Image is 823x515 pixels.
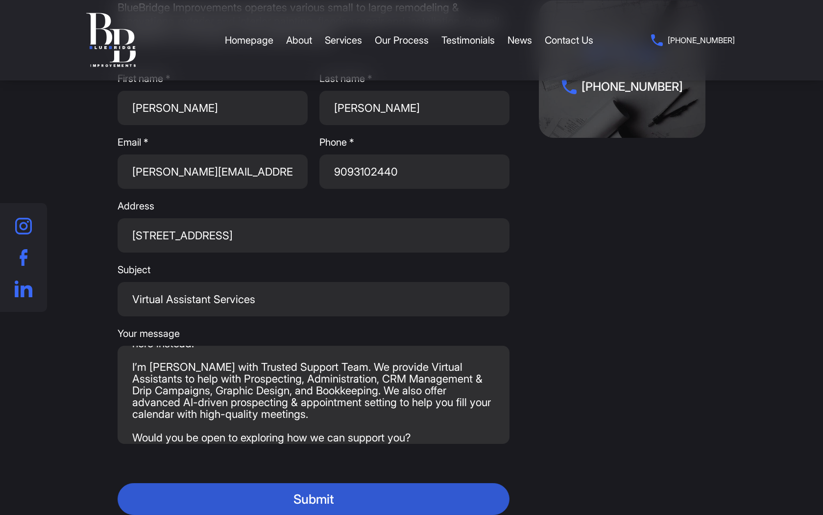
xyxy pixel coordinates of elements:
[118,483,509,515] button: Submit
[118,262,509,277] span: Subject
[225,26,273,55] a: Homepage
[118,154,308,189] input: Email *
[118,218,509,253] input: Address
[562,79,683,94] a: [PHONE_NUMBER]
[118,326,509,341] span: Your message
[668,33,735,47] span: [PHONE_NUMBER]
[325,26,362,55] a: Services
[319,154,509,189] input: Phone *
[118,346,509,444] textarea: Your message
[319,135,509,150] span: Phone *
[319,91,509,125] input: Last name *
[651,33,735,47] a: [PHONE_NUMBER]
[441,26,495,55] a: Testimonials
[118,282,509,316] input: Subject
[375,26,429,55] a: Our Process
[118,135,308,150] span: Email *
[508,26,532,55] a: News
[118,91,308,125] input: First name *
[286,26,312,55] a: About
[545,26,593,55] a: Contact Us
[118,199,509,213] span: Address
